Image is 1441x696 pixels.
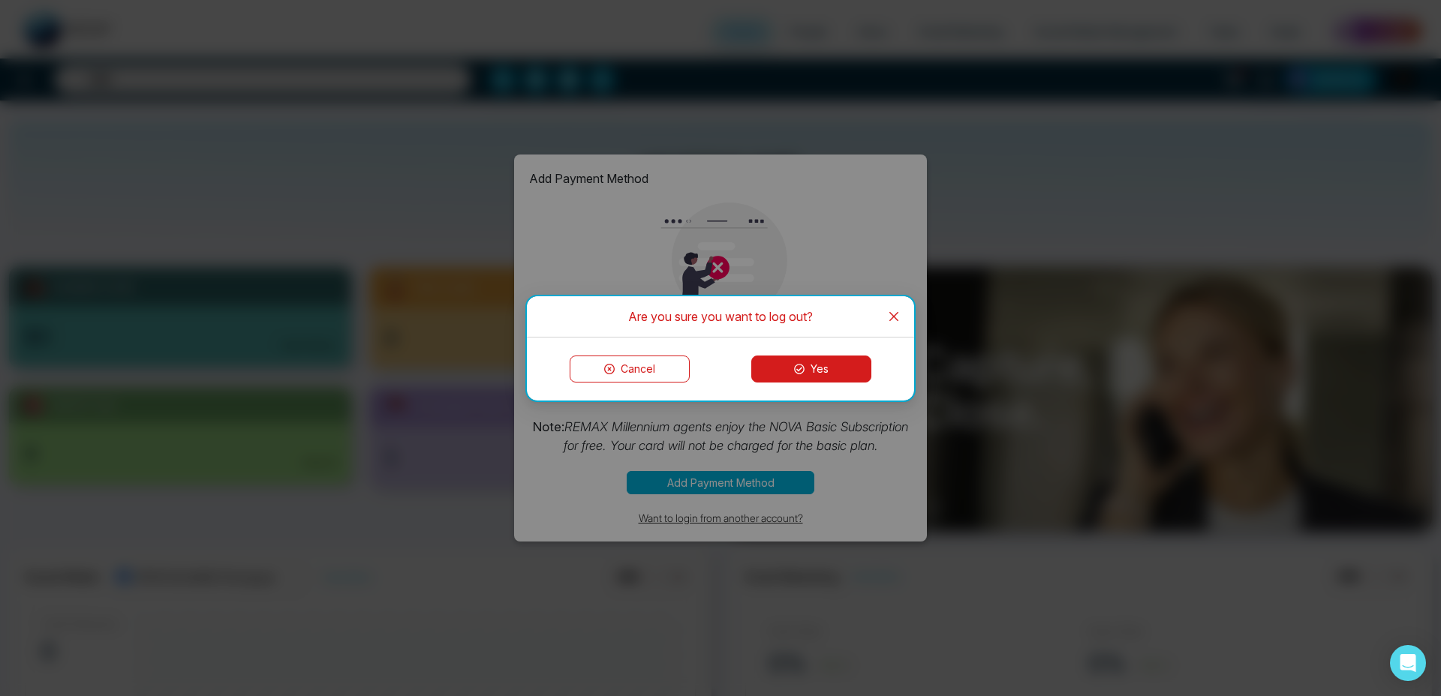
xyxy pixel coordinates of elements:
span: close [888,310,900,322]
button: Cancel [570,355,690,382]
div: Are you sure you want to log out? [545,308,896,325]
button: Close [874,296,914,337]
button: Yes [751,355,871,382]
div: Open Intercom Messenger [1390,645,1426,681]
